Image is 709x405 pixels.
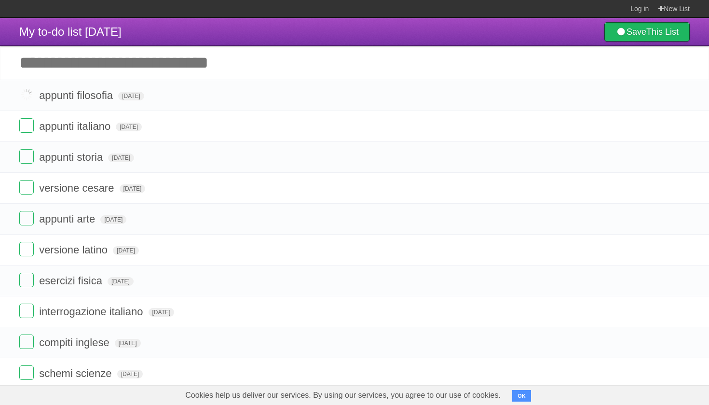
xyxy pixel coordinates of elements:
span: versione latino [39,244,110,256]
span: versione cesare [39,182,116,194]
span: compiti inglese [39,336,112,349]
a: SaveThis List [604,22,690,42]
span: [DATE] [100,215,126,224]
label: Done [19,149,34,164]
span: esercizi fisica [39,275,105,287]
label: Done [19,273,34,287]
span: appunti filosofia [39,89,115,101]
label: Done [19,242,34,256]
span: Cookies help us deliver our services. By using our services, you agree to our use of cookies. [176,386,510,405]
span: [DATE] [113,246,139,255]
label: Done [19,211,34,225]
label: Done [19,365,34,380]
span: interrogazione italiano [39,306,145,318]
b: This List [646,27,679,37]
span: My to-do list [DATE] [19,25,122,38]
span: [DATE] [120,184,146,193]
span: [DATE] [118,92,144,100]
span: [DATE] [149,308,175,317]
label: Done [19,180,34,195]
button: OK [512,390,531,402]
span: [DATE] [117,370,143,378]
span: appunti italiano [39,120,113,132]
span: [DATE] [108,277,134,286]
span: [DATE] [115,339,141,348]
span: [DATE] [108,154,134,162]
label: Done [19,118,34,133]
span: appunti arte [39,213,97,225]
label: Done [19,87,34,102]
span: appunti storia [39,151,105,163]
label: Done [19,335,34,349]
span: schemi scienze [39,367,114,379]
label: Done [19,304,34,318]
span: [DATE] [116,123,142,131]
